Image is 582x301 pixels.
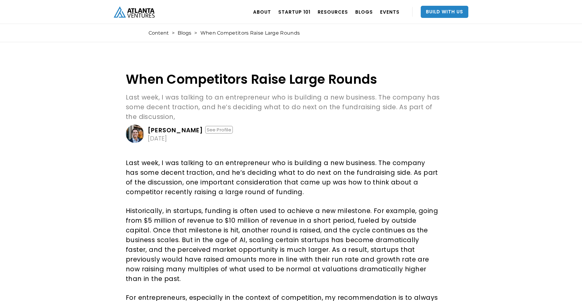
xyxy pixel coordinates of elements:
[205,126,233,134] div: See Profile
[318,3,348,20] a: RESOURCES
[178,30,191,36] a: Blogs
[194,30,197,36] div: >
[126,72,441,86] h1: When Competitors Raise Large Rounds
[148,127,203,133] div: [PERSON_NAME]
[148,135,167,141] div: [DATE]
[253,3,271,20] a: ABOUT
[355,3,373,20] a: BLOGS
[200,30,300,36] div: When Competitors Raise Large Rounds
[172,30,175,36] div: >
[421,6,468,18] a: Build With Us
[126,93,441,122] p: Last week, I was talking to an entrepreneur who is building a new business. The company has some ...
[149,30,169,36] a: Content
[380,3,400,20] a: EVENTS
[126,158,439,197] p: Last week, I was talking to an entrepreneur who is building a new business. The company has some ...
[278,3,310,20] a: Startup 101
[126,125,441,143] a: [PERSON_NAME]See Profile[DATE]
[126,206,439,284] p: Historically, in startups, funding is often used to achieve a new milestone. For example, going f...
